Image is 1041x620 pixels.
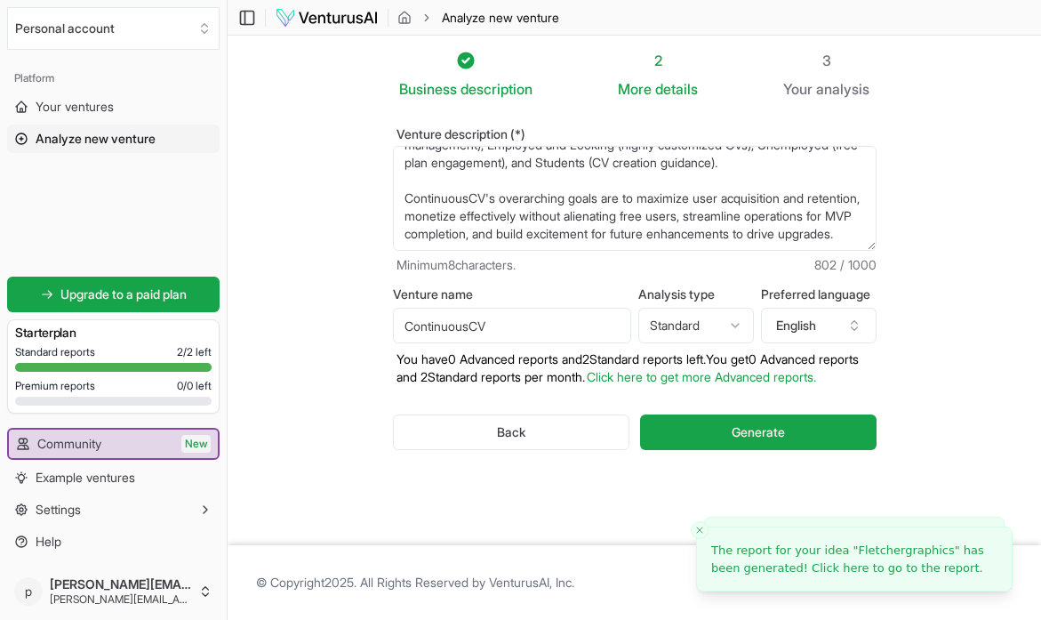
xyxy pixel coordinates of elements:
[15,324,212,342] h3: Starter plan
[15,379,95,393] span: Premium reports
[460,80,533,98] span: description
[177,379,212,393] span: 0 / 0 left
[7,570,220,613] button: p[PERSON_NAME][EMAIL_ADDRESS][PERSON_NAME][DOMAIN_NAME][PERSON_NAME][EMAIL_ADDRESS][PERSON_NAME][...
[7,495,220,524] button: Settings
[587,369,816,384] a: Click here to get more Advanced reports.
[393,350,877,386] p: You have 0 Advanced reports and 2 Standard reports left. Y ou get 0 Advanced reports and 2 Standa...
[783,78,813,100] span: Your
[7,463,220,492] a: Example ventures
[393,128,877,141] label: Venture description (*)
[7,527,220,556] a: Help
[858,544,954,557] span: Fletchergraphics
[50,592,191,607] span: [PERSON_NAME][EMAIL_ADDRESS][PERSON_NAME][DOMAIN_NAME]
[711,544,984,575] span: The report for your idea " " has been generated! Click here to go to the report.
[36,501,81,519] span: Settings
[732,423,785,441] span: Generate
[393,308,631,343] input: Optional venture name
[816,80,869,98] span: analysis
[783,50,869,71] div: 3
[397,9,559,27] nav: breadcrumb
[256,574,574,592] span: © Copyright 2025 . All Rights Reserved by .
[36,130,156,148] span: Analyze new venture
[618,78,652,100] span: More
[7,64,220,93] div: Platform
[275,7,379,28] img: logo
[393,288,631,301] label: Venture name
[399,78,457,100] span: Business
[36,533,61,551] span: Help
[7,93,220,121] a: Your ventures
[36,98,114,116] span: Your ventures
[60,286,187,303] span: Upgrade to a paid plan
[691,521,709,539] button: Close toast
[761,308,877,343] button: English
[393,415,630,450] button: Back
[177,345,212,359] span: 2 / 2 left
[396,256,516,274] span: Minimum 8 characters.
[181,435,211,453] span: New
[7,7,220,50] button: Select an organization
[50,576,191,592] span: [PERSON_NAME][EMAIL_ADDRESS][PERSON_NAME][DOMAIN_NAME]
[640,415,876,450] button: Generate
[37,435,101,453] span: Community
[393,146,877,251] textarea: ContinuousCV is an innovative career management platform that empowers diverse user segments - em...
[638,288,754,301] label: Analysis type
[15,345,95,359] span: Standard reports
[761,288,877,301] label: Preferred language
[442,9,559,27] span: Analyze new venture
[655,80,698,98] span: details
[36,469,135,487] span: Example ventures
[814,256,877,274] span: 802 / 1000
[7,277,220,312] a: Upgrade to a paid plan
[7,125,220,153] a: Analyze new venture
[489,575,572,590] a: VenturusAI, Inc
[618,50,698,71] div: 2
[9,430,218,458] a: CommunityNew
[711,542,997,576] a: The report for your idea "Fletchergraphics" has been generated! Click here to go to the report.
[14,577,43,606] span: p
